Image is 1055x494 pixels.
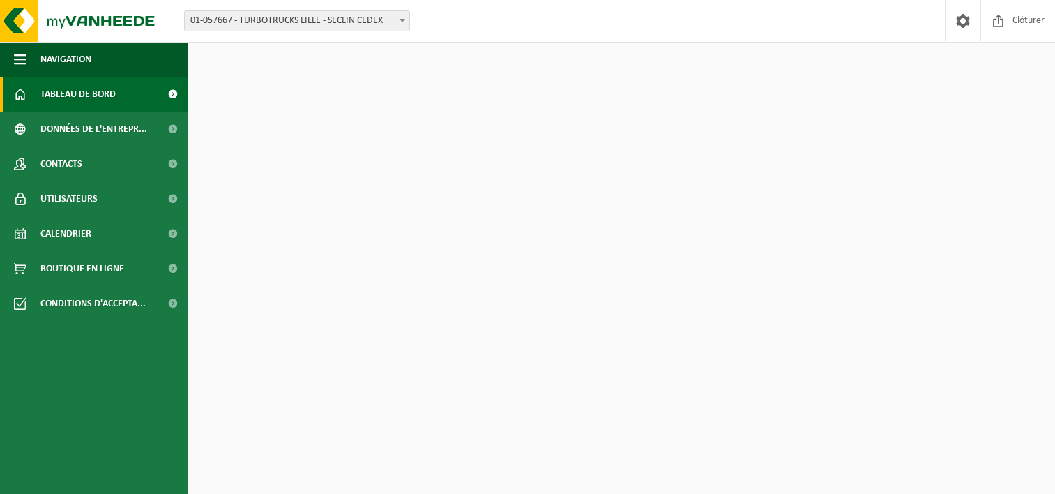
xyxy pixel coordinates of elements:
span: Contacts [40,147,82,181]
span: 01-057667 - TURBOTRUCKS LILLE - SECLIN CEDEX [185,11,409,31]
span: 01-057667 - TURBOTRUCKS LILLE - SECLIN CEDEX [184,10,410,31]
span: Navigation [40,42,91,77]
span: Utilisateurs [40,181,98,216]
span: Calendrier [40,216,91,251]
span: Tableau de bord [40,77,116,112]
span: Conditions d'accepta... [40,286,146,321]
span: Boutique en ligne [40,251,124,286]
span: Données de l'entrepr... [40,112,147,147]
